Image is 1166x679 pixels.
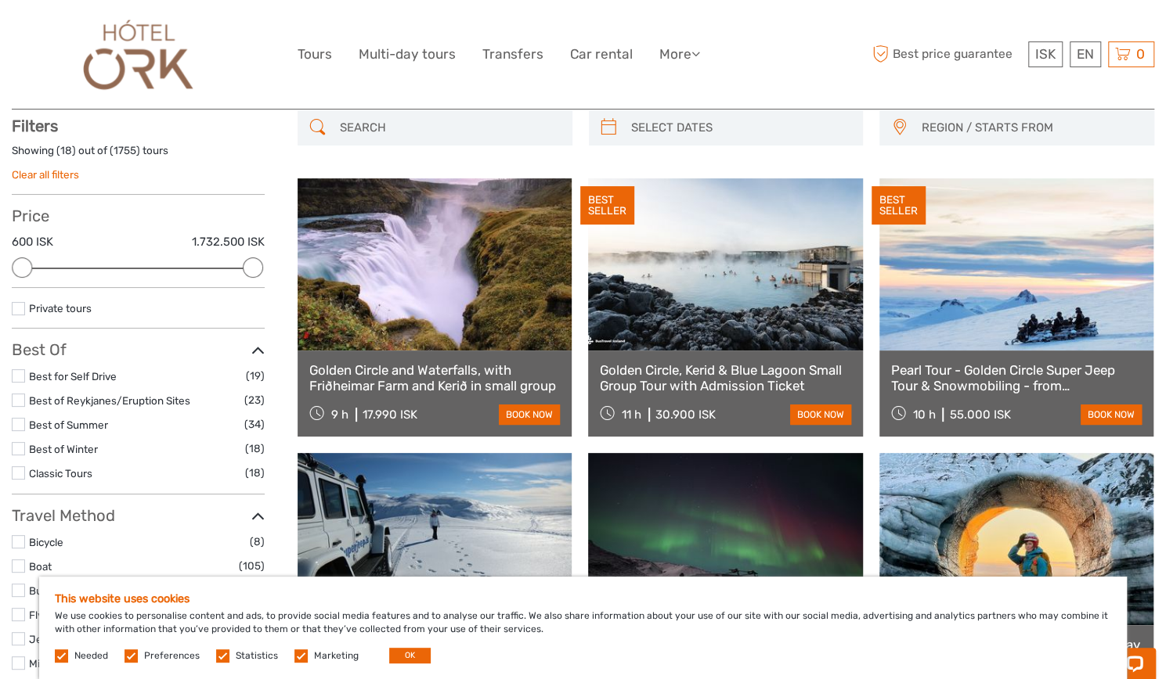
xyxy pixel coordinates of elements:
[625,114,856,142] input: SELECT DATES
[12,340,265,359] h3: Best Of
[245,440,265,458] span: (18)
[144,649,200,663] label: Preferences
[29,560,52,573] a: Boat
[29,394,190,407] a: Best of Reykjanes/Eruption Sites
[236,649,278,663] label: Statistics
[580,186,634,225] div: BEST SELLER
[244,415,265,433] span: (34)
[309,362,560,394] a: Golden Circle and Waterfalls, with Friðheimar Farm and Kerið in small group
[891,362,1142,394] a: Pearl Tour - Golden Circle Super Jeep Tour & Snowmobiling - from [GEOGRAPHIC_DATA]
[314,649,359,663] label: Marketing
[12,207,265,225] h3: Price
[29,633,83,645] a: Jeep / 4x4
[39,577,1127,679] div: We use cookies to personalise content and ads, to provide social media features and to analyse ou...
[55,592,1111,605] h5: This website uses cookies
[331,408,348,422] span: 9 h
[29,467,92,480] a: Classic Tours
[1134,46,1147,62] span: 0
[29,419,108,431] a: Best of Summer
[180,24,199,43] button: Open LiveChat chat widget
[12,506,265,525] h3: Travel Method
[75,12,201,97] img: Our services
[29,657,96,670] a: Mini Bus / Car
[246,367,265,385] span: (19)
[29,443,98,455] a: Best of Winter
[499,404,560,425] a: book now
[570,43,633,66] a: Car rental
[334,114,565,142] input: SEARCH
[912,408,935,422] span: 10 h
[114,143,136,158] label: 1755
[790,404,851,425] a: book now
[363,408,417,422] div: 17.990 ISK
[1070,41,1101,67] div: EN
[60,143,72,158] label: 18
[250,533,265,551] span: (8)
[600,362,850,394] a: Golden Circle, Kerid & Blue Lagoon Small Group Tour with Admission Ticket
[872,186,926,225] div: BEST SELLER
[12,143,265,167] div: Showing ( ) out of ( ) tours
[29,536,63,548] a: Bicycle
[192,234,265,250] label: 1.732.500 ISK
[359,43,456,66] a: Multi-day tours
[29,584,48,597] a: Bus
[29,609,58,621] a: Flying
[29,370,117,383] a: Best for Self Drive
[949,408,1010,422] div: 55.000 ISK
[244,391,265,409] span: (23)
[868,41,1024,67] span: Best price guarantee
[914,115,1146,141] button: REGION / STARTS FROM
[622,408,641,422] span: 11 h
[389,648,431,663] button: OK
[74,649,108,663] label: Needed
[298,43,332,66] a: Tours
[659,43,700,66] a: More
[1081,404,1142,425] a: book now
[22,27,177,40] p: Chat now
[12,168,79,181] a: Clear all filters
[245,464,265,482] span: (18)
[482,43,543,66] a: Transfers
[12,234,53,250] label: 600 ISK
[655,408,716,422] div: 30.900 ISK
[239,557,265,575] span: (105)
[1035,46,1056,62] span: ISK
[29,302,92,314] a: Private tours
[12,117,58,135] strong: Filters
